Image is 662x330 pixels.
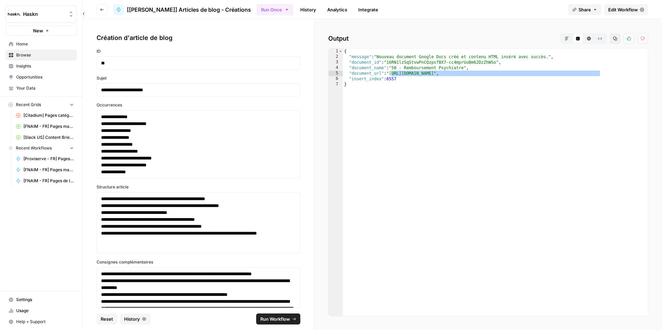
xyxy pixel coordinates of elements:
button: Share [568,4,601,15]
a: [Slack US] Content Brief & Content Generation - Creation [13,132,77,143]
a: Edit Workflow [604,4,648,15]
span: [Citadium] Pages catégorie [23,112,74,118]
a: [Citadium] Pages catégorie [13,110,77,121]
a: Settings [6,294,77,305]
label: Sujet [97,75,300,81]
span: [Slack US] Content Brief & Content Generation - Creation [23,134,74,141]
span: Run Workflow [260,316,290,322]
span: New [33,27,43,34]
span: Help + Support [16,319,74,325]
a: Browse [6,50,77,61]
span: Your Data [16,85,74,91]
span: [FNAIM - FR] Pages de liste de résultats d'annonces [23,178,74,184]
label: Structure article [97,184,300,190]
span: [[PERSON_NAME]] Articles de blog - Créations [127,6,251,14]
div: 4 [329,65,343,71]
span: Share [579,6,591,13]
img: Haskn Logo [8,8,20,20]
span: Usage [16,308,74,314]
span: [FNAIM - FR] Pages maison à vendre + ville - titre H2 [23,167,74,173]
a: [FNAIM - FR] Pages maison à vendre + ville - titre H2 [13,164,77,175]
a: [FNAIM - FR] Pages maison à vendre + ville - 150-300 mots Grid [13,121,77,132]
span: Reset [101,316,113,322]
span: Browse [16,52,74,58]
span: History [124,316,140,322]
div: 1 [329,49,343,54]
button: History [120,313,150,324]
a: Integrate [354,4,382,15]
span: Toggle code folding, rows 1 through 7 [339,49,342,54]
span: Opportunities [16,74,74,80]
a: [[PERSON_NAME]] Articles de blog - Créations [113,4,251,15]
a: Home [6,39,77,50]
label: Occurrences [97,102,300,108]
span: Settings [16,297,74,303]
button: Workspace: Haskn [6,6,77,23]
span: Recent Grids [16,102,41,108]
button: New [6,25,77,36]
div: Création d'article de blog [97,33,300,43]
span: [Proxiserve - FR] Pages catégories - 800 mots sans FAQ [23,156,74,162]
span: Haskn [23,11,65,18]
span: [FNAIM - FR] Pages maison à vendre + ville - 150-300 mots Grid [23,123,74,130]
a: [Proxiserve - FR] Pages catégories - 800 mots sans FAQ [13,153,77,164]
button: Run Once [257,4,293,16]
button: Help + Support [6,316,77,327]
a: History [296,4,320,15]
a: Opportunities [6,72,77,83]
span: Insights [16,63,74,69]
span: Home [16,41,74,47]
div: 6 [329,76,343,82]
button: Recent Grids [6,100,77,110]
div: 3 [329,60,343,65]
button: Run Workflow [256,313,300,324]
a: [FNAIM - FR] Pages de liste de résultats d'annonces [13,175,77,186]
label: ID [97,48,300,54]
span: Recent Workflows [16,145,52,151]
a: Analytics [323,4,351,15]
span: Edit Workflow [608,6,638,13]
button: Recent Workflows [6,143,77,153]
div: 5 [329,71,343,76]
h2: Output [328,33,648,44]
label: Consignes complémentaires [97,259,300,265]
a: Insights [6,61,77,72]
button: Reset [97,313,117,324]
div: 7 [329,82,343,87]
div: 2 [329,54,343,60]
a: Usage [6,305,77,316]
a: Your Data [6,83,77,94]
